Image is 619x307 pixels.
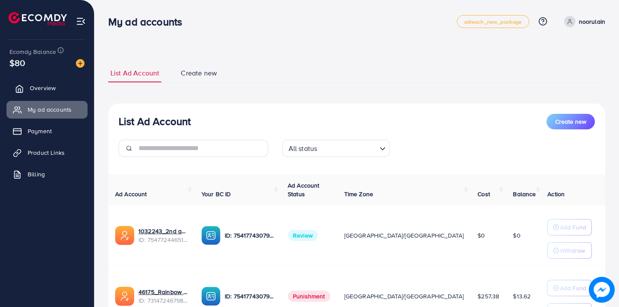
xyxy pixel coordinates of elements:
span: [GEOGRAPHIC_DATA]/[GEOGRAPHIC_DATA] [344,231,464,240]
span: ID: 7314724679808335874 [138,296,188,305]
span: $0 [478,231,485,240]
a: Overview [6,79,88,97]
p: ID: 7541774307903438866 [225,291,274,301]
span: Overview [30,84,56,92]
span: Your BC ID [201,190,231,198]
img: logo [9,12,67,25]
p: noorulain [579,16,605,27]
p: Withdraw [560,245,585,256]
a: Payment [6,122,88,140]
span: Ecomdy Balance [9,47,56,56]
p: ID: 7541774307903438866 [225,230,274,241]
div: <span class='underline'>46175_Rainbow Mart_1703092077019</span></br>7314724679808335874 [138,288,188,305]
span: Product Links [28,148,65,157]
span: Ad Account Status [288,181,320,198]
a: My ad accounts [6,101,88,118]
button: Withdraw [547,242,592,259]
span: Balance [513,190,536,198]
div: <span class='underline'>1032243_2nd ad account Noor ul Ain_1757341624637</span></br>7547724465141... [138,227,188,244]
span: Punishment [288,291,330,302]
span: $0 [513,231,520,240]
p: Add Fund [560,222,586,232]
p: Add Fund [560,283,586,293]
img: ic-ads-acc.e4c84228.svg [115,226,134,245]
input: Search for option [320,141,376,155]
img: ic-ba-acc.ded83a64.svg [201,226,220,245]
img: ic-ba-acc.ded83a64.svg [201,287,220,306]
span: ID: 7547724465141022728 [138,235,188,244]
img: image [591,279,613,301]
button: Create new [547,114,595,129]
span: Cost [478,190,490,198]
span: Action [547,190,565,198]
div: Search for option [282,140,390,157]
span: All status [287,142,319,155]
button: Add Fund [547,280,592,296]
span: My ad accounts [28,105,72,114]
span: Time Zone [344,190,373,198]
a: Product Links [6,144,88,161]
span: Payment [28,127,52,135]
span: Create new [555,117,586,126]
span: $80 [9,56,25,69]
span: adreach_new_package [464,19,522,25]
span: Billing [28,170,45,179]
h3: My ad accounts [108,16,189,28]
img: ic-ads-acc.e4c84228.svg [115,287,134,306]
a: 46175_Rainbow Mart_1703092077019 [138,288,188,296]
span: Review [288,230,318,241]
a: adreach_new_package [457,15,529,28]
span: $257.38 [478,292,499,301]
span: List Ad Account [110,68,159,78]
a: 1032243_2nd ad account Noor ul Ain_1757341624637 [138,227,188,235]
span: $13.62 [513,292,531,301]
span: [GEOGRAPHIC_DATA]/[GEOGRAPHIC_DATA] [344,292,464,301]
span: Ad Account [115,190,147,198]
img: menu [76,16,86,26]
a: Billing [6,166,88,183]
img: image [76,59,85,68]
span: Create new [181,68,217,78]
a: noorulain [561,16,605,27]
button: Add Fund [547,219,592,235]
h3: List Ad Account [119,115,191,128]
